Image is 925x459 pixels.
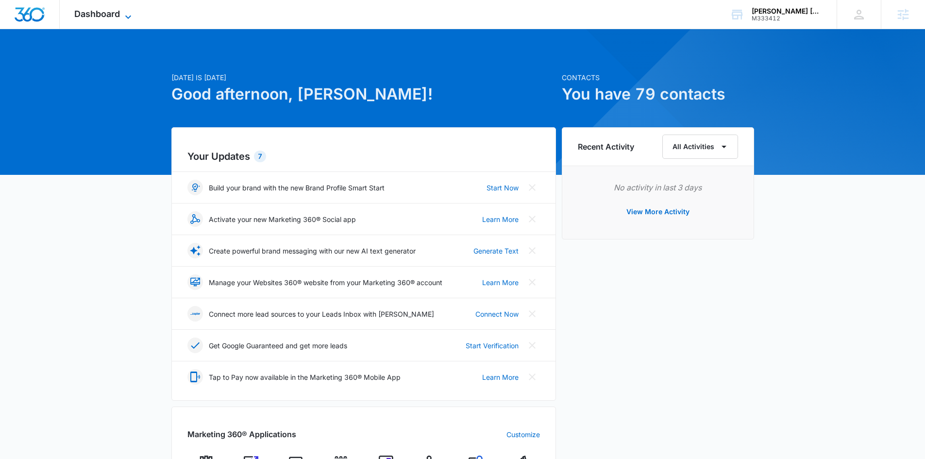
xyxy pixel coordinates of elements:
button: View More Activity [617,200,699,223]
button: Close [524,306,540,322]
a: Learn More [482,372,519,382]
h1: You have 79 contacts [562,83,754,106]
p: Get Google Guaranteed and get more leads [209,340,347,351]
div: account id [752,15,823,22]
h2: Marketing 360® Applications [187,428,296,440]
button: All Activities [662,135,738,159]
button: Close [524,274,540,290]
button: Close [524,338,540,353]
button: Close [524,243,540,258]
p: Manage your Websites 360® website from your Marketing 360® account [209,277,442,288]
a: Generate Text [473,246,519,256]
p: Contacts [562,72,754,83]
a: Start Now [487,183,519,193]
h2: Your Updates [187,149,540,164]
p: Build your brand with the new Brand Profile Smart Start [209,183,385,193]
h6: Recent Activity [578,141,634,153]
p: Activate your new Marketing 360® Social app [209,214,356,224]
p: [DATE] is [DATE] [171,72,556,83]
p: Tap to Pay now available in the Marketing 360® Mobile App [209,372,401,382]
h1: Good afternoon, [PERSON_NAME]! [171,83,556,106]
span: Dashboard [74,9,120,19]
div: 7 [254,151,266,162]
button: Close [524,180,540,195]
a: Start Verification [466,340,519,351]
a: Customize [506,429,540,440]
button: Close [524,369,540,385]
a: Connect Now [475,309,519,319]
a: Learn More [482,277,519,288]
button: Close [524,211,540,227]
p: Connect more lead sources to your Leads Inbox with [PERSON_NAME] [209,309,434,319]
a: Learn More [482,214,519,224]
div: account name [752,7,823,15]
p: No activity in last 3 days [578,182,738,193]
p: Create powerful brand messaging with our new AI text generator [209,246,416,256]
